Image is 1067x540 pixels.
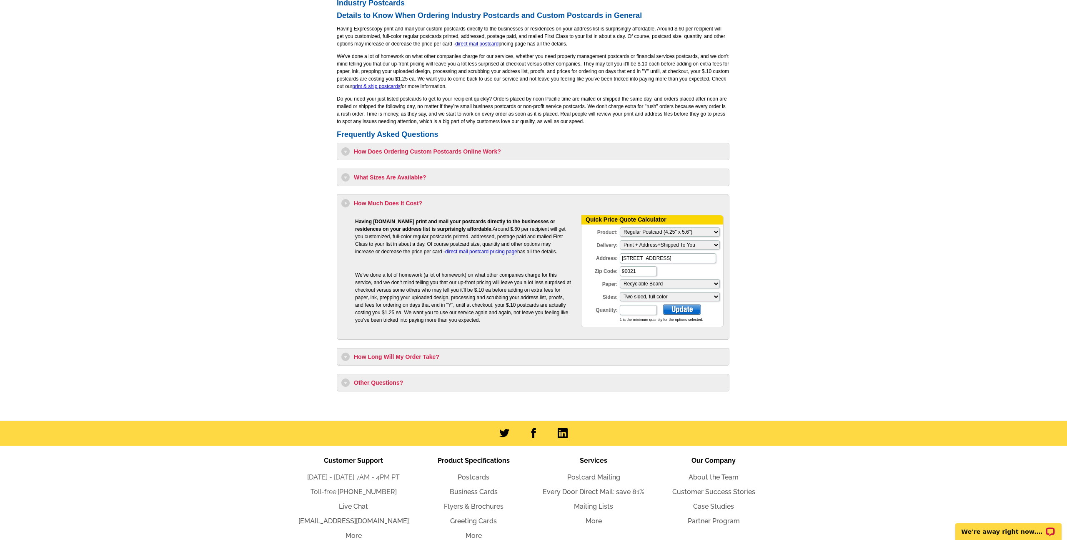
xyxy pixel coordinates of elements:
[346,532,362,540] a: More
[581,304,619,314] label: Quantity:
[543,488,644,496] a: Every Door Direct Mail: save 81%
[341,379,725,387] h3: Other Questions?
[352,83,400,89] a: print & ship postcards
[293,472,413,482] li: [DATE] - [DATE] 7AM - 4PM PT
[324,457,383,464] span: Customer Support
[298,517,409,525] a: [EMAIL_ADDRESS][DOMAIN_NAME]
[689,473,739,481] a: About the Team
[672,488,755,496] a: Customer Success Stories
[337,95,729,125] p: Do you need your just listed postcards to get to your recipient quickly? Orders placed by noon Pa...
[444,502,503,510] a: Flyers & Brochures
[337,25,729,48] p: Having Expresscopy print and mail your custom postcards directly to the businesses or residences ...
[355,271,571,324] p: We've done a lot of homework (a lot of homework) on what other companies charge for this service,...
[466,532,482,540] a: More
[586,517,602,525] a: More
[580,457,607,464] span: Services
[341,147,725,156] h3: How Does Ordering Custom Postcards Online Work?
[620,317,723,323] div: 1 is the minimum quantity for the options selected.
[293,487,413,497] li: Toll-free:
[688,517,740,525] a: Partner Program
[581,240,619,249] label: Delivery:
[574,502,613,510] a: Mailing Lists
[341,199,725,207] h3: How Much Does It Cost?
[581,252,619,262] label: Address:
[455,41,498,47] a: direct mail postcard
[450,488,498,496] a: Business Cards
[338,488,397,496] a: [PHONE_NUMBER]
[355,218,571,255] p: Around $.60 per recipient will get you customized, full-color regular postcards printed, addresse...
[458,473,489,481] a: Postcards
[581,278,619,288] label: Paper:
[337,11,642,20] strong: Details to Know When Ordering Industry Postcards and Custom Postcards in General
[337,130,729,139] h2: Frequently Asked Questions
[581,265,619,275] label: Zip Code:
[450,517,497,525] a: Greeting Cards
[438,457,510,464] span: Product Specifications
[339,502,368,510] a: Live Chat
[341,173,725,182] h3: What Sizes Are Available?
[355,219,555,232] b: Having [DOMAIN_NAME] print and mail your postcards directly to the businesses or residences on yo...
[691,457,736,464] span: Our Company
[341,353,725,361] h3: How Long Will My Order Take?
[950,514,1067,540] iframe: LiveChat chat widget
[581,291,619,301] label: Sides:
[581,227,619,236] label: Product:
[693,502,734,510] a: Case Studies
[337,53,729,90] p: We've done a lot of homework on what other companies charge for our services, whether you need pr...
[445,249,517,255] a: direct mail postcard pricing page
[581,215,723,225] div: Quick Price Quote Calculator
[567,473,620,481] a: Postcard Mailing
